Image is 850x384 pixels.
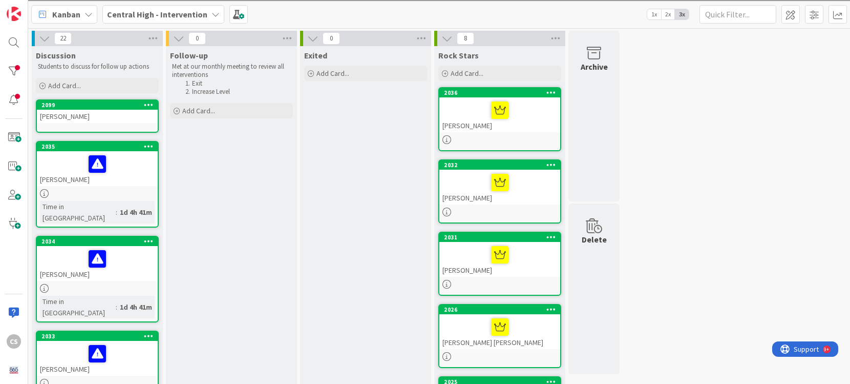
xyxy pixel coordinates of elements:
div: 2036 [444,89,560,96]
div: CANCEL [4,219,846,229]
div: Delete [582,233,607,246]
div: 2032 [444,161,560,169]
span: Add Card... [316,69,349,78]
li: Exit [182,79,291,88]
div: Download [4,116,846,126]
div: JOURNAL [4,339,846,349]
div: Sign out [4,70,846,79]
div: DELETE [4,256,846,266]
div: Journal [4,153,846,163]
a: 2031[PERSON_NAME] [438,232,561,296]
a: 2035[PERSON_NAME]Time in [GEOGRAPHIC_DATA]:1d 4h 41m [36,141,159,228]
div: Time in [GEOGRAPHIC_DATA] [40,201,116,224]
div: 2031 [439,233,560,242]
div: MOVE [4,293,846,302]
p: Students to discuss for follow up actions [38,63,157,71]
div: 1d 4h 41m [117,301,155,313]
div: WEBSITE [4,330,846,339]
div: Home [4,4,214,13]
span: Discussion [36,50,76,60]
div: Rename [4,79,846,89]
div: 2033 [41,333,158,340]
span: Add Card... [182,106,215,115]
div: SAVE [4,312,846,321]
div: 2032 [439,160,560,170]
div: [PERSON_NAME] [37,151,158,186]
span: Add Card... [451,69,483,78]
a: 2026[PERSON_NAME] [PERSON_NAME] [438,304,561,368]
div: Sort A > Z [4,24,846,33]
div: Archive [581,60,608,73]
div: Options [4,61,846,70]
div: 2033[PERSON_NAME] [37,332,158,376]
div: 2035 [41,143,158,150]
span: Follow-up [170,50,208,60]
span: Exited [304,50,327,60]
div: Move to ... [4,266,846,275]
a: 2036[PERSON_NAME] [438,87,561,151]
div: 2026 [439,305,560,314]
div: Rename Outline [4,107,846,116]
div: Move To ... [4,43,846,52]
span: 0 [323,32,340,45]
span: : [116,301,117,313]
div: 2026 [444,306,560,313]
a: 2032[PERSON_NAME] [438,159,561,224]
div: This outline has no content. Would you like to delete it? [4,238,846,247]
div: 2031 [444,234,560,241]
span: Add Card... [48,81,81,90]
div: [PERSON_NAME] [37,246,158,281]
p: Met at our monthly meeting to review all interventions [172,63,291,79]
div: 2099 [41,102,158,109]
div: [PERSON_NAME] [37,110,158,123]
div: BOOK [4,321,846,330]
img: Visit kanbanzone.com [7,7,21,21]
div: Search for Source [4,144,846,153]
div: Magazine [4,163,846,172]
div: 2034 [37,237,158,246]
div: Newspaper [4,172,846,181]
div: 2036 [439,88,560,97]
div: Visual Art [4,190,846,199]
div: Move To ... [4,89,846,98]
div: 2031[PERSON_NAME] [439,233,560,277]
div: Delete [4,52,846,61]
div: 2035 [37,142,158,151]
div: [PERSON_NAME] [439,97,560,132]
div: 2099 [37,100,158,110]
div: CS [7,334,21,349]
span: 0 [188,32,206,45]
div: New source [4,302,846,312]
span: Support [22,2,47,14]
div: 2026[PERSON_NAME] [PERSON_NAME] [439,305,560,349]
span: : [116,207,117,218]
div: 1d 4h 41m [117,207,155,218]
div: CANCEL [4,284,846,293]
div: Add Outline Template [4,135,846,144]
div: 2036[PERSON_NAME] [439,88,560,132]
div: Home [4,275,846,284]
a: 2099[PERSON_NAME] [36,99,159,133]
span: 22 [54,32,72,45]
div: Time in [GEOGRAPHIC_DATA] [40,296,116,318]
div: Television/Radio [4,181,846,190]
span: Rock Stars [438,50,479,60]
li: Increase Level [182,88,291,96]
div: 2034 [41,238,158,245]
div: ??? [4,229,846,238]
div: SAVE AND GO HOME [4,247,846,256]
div: TODO: put dlg title [4,199,846,209]
div: 2032[PERSON_NAME] [439,160,560,205]
div: Delete [4,98,846,107]
span: 8 [457,32,474,45]
div: 9+ [52,4,57,12]
div: [PERSON_NAME] [439,170,560,205]
div: [PERSON_NAME] [439,242,560,277]
div: 2033 [37,332,158,341]
img: avatar [7,363,21,377]
div: [PERSON_NAME] [37,341,158,376]
div: 2034[PERSON_NAME] [37,237,158,281]
input: Search outlines [4,13,95,24]
div: Print [4,126,846,135]
input: Search sources [4,358,95,369]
